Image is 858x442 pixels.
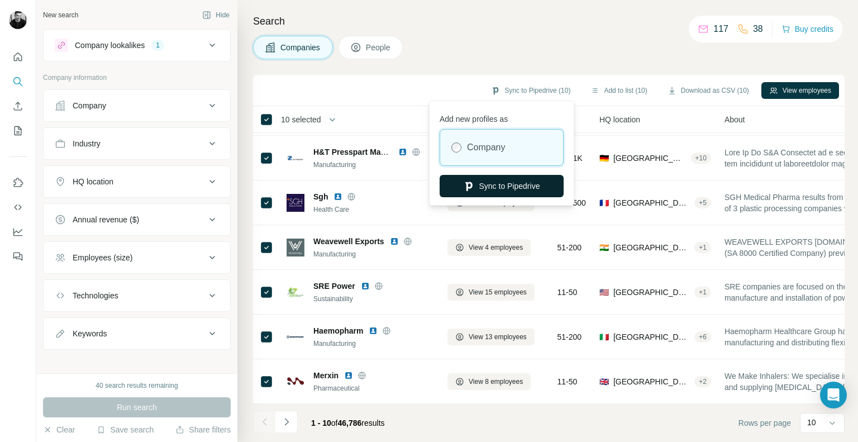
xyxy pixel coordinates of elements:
[287,239,304,256] img: Logo of Weavewell Exports
[9,11,27,29] img: Avatar
[44,282,230,309] button: Technologies
[724,114,745,125] span: About
[694,332,711,342] div: + 6
[73,176,113,187] div: HQ location
[313,383,434,393] div: Pharmaceutical
[313,339,434,349] div: Manufacturing
[447,239,531,256] button: View 4 employees
[440,109,564,125] p: Add new profiles as
[713,22,728,36] p: 117
[9,72,27,92] button: Search
[75,40,145,51] div: Company lookalikes
[599,376,609,387] span: 🇬🇧
[753,22,763,36] p: 38
[761,82,839,99] button: View employees
[820,382,847,408] div: Open Intercom Messenger
[44,92,230,119] button: Company
[599,153,609,164] span: 🇩🇪
[151,40,164,50] div: 1
[613,376,690,387] span: [GEOGRAPHIC_DATA]
[447,284,535,301] button: View 15 employees
[366,42,392,53] span: People
[313,148,424,156] span: H&T Presspart Manufacturing
[361,282,370,291] img: LinkedIn logo
[599,114,640,125] span: HQ location
[9,173,27,193] button: Use Surfe on LinkedIn
[599,287,609,298] span: 🇺🇸
[313,236,384,247] span: Weavewell Exports
[73,138,101,149] div: Industry
[313,191,328,202] span: Sgh
[313,249,434,259] div: Manufacturing
[44,206,230,233] button: Annual revenue ($)
[694,198,711,208] div: + 5
[287,328,304,346] img: Logo of Haemopharm
[44,320,230,347] button: Keywords
[447,329,535,345] button: View 13 employees
[557,331,582,343] span: 51-200
[43,73,231,83] p: Company information
[469,377,523,387] span: View 8 employees
[781,21,833,37] button: Buy credits
[313,325,363,336] span: Haemopharm
[613,242,690,253] span: [GEOGRAPHIC_DATA]
[287,373,304,391] img: Logo of Merxin
[311,419,385,427] span: results
[344,371,353,380] img: LinkedIn logo
[557,287,578,298] span: 11-50
[599,197,609,208] span: 🇫🇷
[313,160,434,170] div: Manufacturing
[660,82,757,99] button: Download as CSV (10)
[398,148,407,156] img: LinkedIn logo
[73,328,107,339] div: Keywords
[613,153,687,164] span: [GEOGRAPHIC_DATA], [GEOGRAPHIC_DATA]
[43,424,75,435] button: Clear
[313,281,355,292] span: SRE Power
[483,82,578,99] button: Sync to Pipedrive (10)
[694,377,711,387] div: + 2
[281,114,321,125] span: 10 selected
[311,419,331,427] span: 1 - 10
[469,287,527,297] span: View 15 employees
[331,419,338,427] span: of
[9,197,27,217] button: Use Surfe API
[440,175,564,197] button: Sync to Pipedrive
[467,141,505,154] label: Company
[287,194,304,212] img: Logo of Sgh
[613,197,690,208] span: [GEOGRAPHIC_DATA], [GEOGRAPHIC_DATA], [GEOGRAPHIC_DATA]
[557,242,582,253] span: 51-200
[313,205,434,215] div: Health Care
[807,417,816,428] p: 10
[557,376,578,387] span: 11-50
[599,331,609,343] span: 🇮🇹
[369,326,378,335] img: LinkedIn logo
[73,100,106,111] div: Company
[599,242,609,253] span: 🇮🇳
[9,47,27,67] button: Quick start
[97,424,154,435] button: Save search
[175,424,231,435] button: Share filters
[469,243,523,253] span: View 4 employees
[9,222,27,242] button: Dashboard
[73,290,118,301] div: Technologies
[275,411,298,433] button: Navigate to next page
[9,96,27,116] button: Enrich CSV
[9,121,27,141] button: My lists
[338,419,362,427] span: 46,786
[738,417,791,429] span: Rows per page
[313,370,339,381] span: Merxin
[691,153,711,163] div: + 10
[43,10,78,20] div: New search
[280,42,321,53] span: Companies
[469,332,527,342] span: View 13 employees
[613,287,690,298] span: [GEOGRAPHIC_DATA], [US_STATE]
[96,381,178,391] div: 40 search results remaining
[447,373,531,390] button: View 8 employees
[44,130,230,157] button: Industry
[194,7,237,23] button: Hide
[44,244,230,271] button: Employees (size)
[583,82,655,99] button: Add to list (10)
[73,214,139,225] div: Annual revenue ($)
[44,168,230,195] button: HQ location
[313,294,434,304] div: Sustainability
